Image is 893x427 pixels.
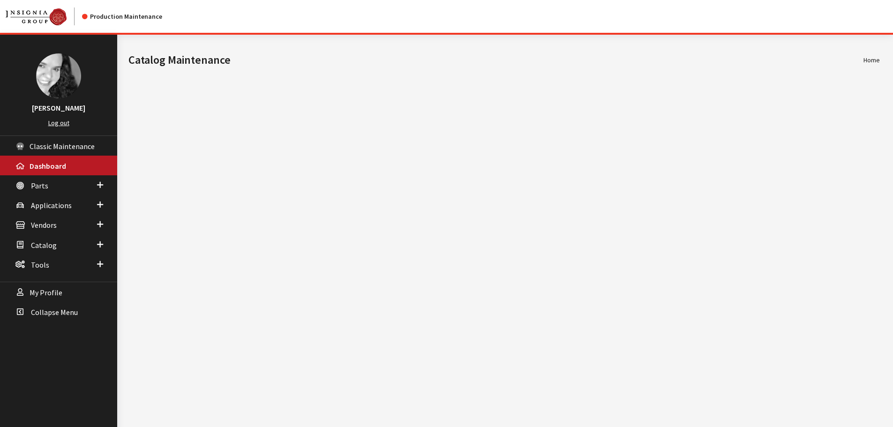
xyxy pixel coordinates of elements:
[30,161,66,171] span: Dashboard
[6,7,82,25] a: Insignia Group logo
[31,201,72,210] span: Applications
[31,260,49,270] span: Tools
[31,240,57,250] span: Catalog
[36,53,81,98] img: Khrystal Dorton
[30,288,62,297] span: My Profile
[31,221,57,230] span: Vendors
[9,102,108,113] h3: [PERSON_NAME]
[128,52,863,68] h1: Catalog Maintenance
[30,142,95,151] span: Classic Maintenance
[6,8,67,25] img: Catalog Maintenance
[31,181,48,190] span: Parts
[31,307,78,317] span: Collapse Menu
[863,55,880,65] li: Home
[82,12,162,22] div: Production Maintenance
[48,119,69,127] a: Log out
